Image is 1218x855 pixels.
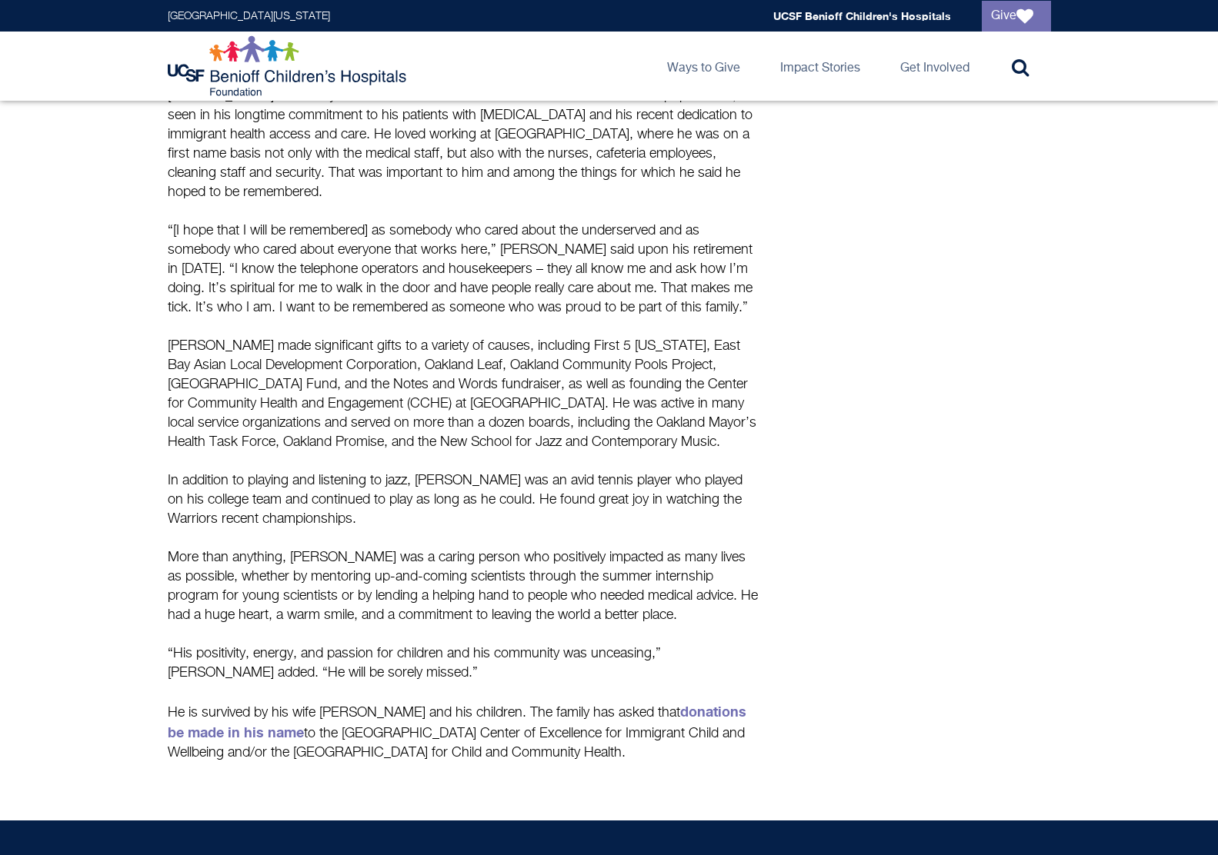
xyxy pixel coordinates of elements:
p: [PERSON_NAME] has always been committed to the health outcomes of vulnerable populations, as seen... [168,87,760,202]
a: Impact Stories [768,32,873,101]
a: [GEOGRAPHIC_DATA][US_STATE] [168,11,330,22]
p: “[I hope that I will be remembered] as somebody who cared about the underserved and as somebody w... [168,221,760,318]
a: UCSF Benioff Children's Hospitals [773,9,951,22]
img: Logo for UCSF Benioff Children's Hospitals Foundation [168,35,410,97]
p: [PERSON_NAME] made significant gifts to a variety of causes, including First 5 [US_STATE], East B... [168,337,760,782]
a: Get Involved [888,32,982,101]
a: Give [982,1,1051,32]
a: Ways to Give [655,32,752,101]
